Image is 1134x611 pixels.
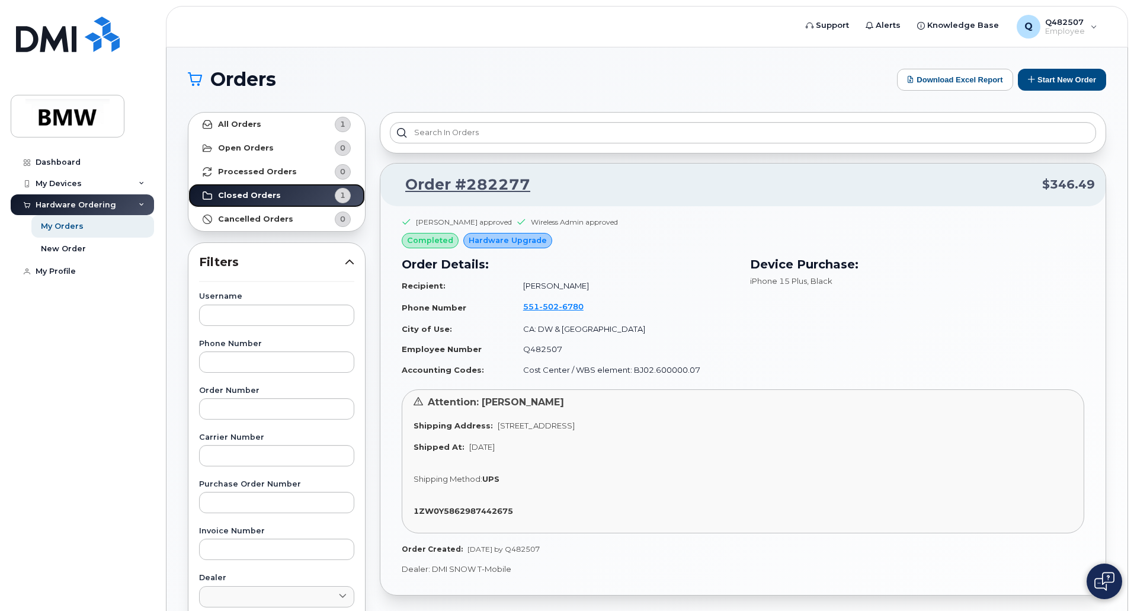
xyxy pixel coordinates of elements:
[402,303,466,312] strong: Phone Number
[199,387,354,395] label: Order Number
[402,324,452,334] strong: City of Use:
[414,474,482,484] span: Shipping Method:
[199,527,354,535] label: Invoice Number
[498,421,575,430] span: [STREET_ADDRESS]
[467,545,540,554] span: [DATE] by Q482507
[1094,572,1114,591] img: Open chat
[539,302,559,311] span: 502
[218,191,281,200] strong: Closed Orders
[469,442,495,452] span: [DATE]
[340,166,345,177] span: 0
[199,340,354,348] label: Phone Number
[1042,176,1095,193] span: $346.49
[807,276,832,286] span: , Black
[531,217,618,227] div: Wireless Admin approved
[750,276,807,286] span: iPhone 15 Plus
[391,174,530,196] a: Order #282277
[218,120,261,129] strong: All Orders
[218,167,297,177] strong: Processed Orders
[407,235,453,246] span: completed
[199,434,354,442] label: Carrier Number
[188,207,365,231] a: Cancelled Orders0
[188,113,365,136] a: All Orders1
[402,365,484,375] strong: Accounting Codes:
[750,255,1084,273] h3: Device Purchase:
[512,276,736,296] td: [PERSON_NAME]
[402,344,482,354] strong: Employee Number
[188,184,365,207] a: Closed Orders1
[188,136,365,160] a: Open Orders0
[428,396,564,408] span: Attention: [PERSON_NAME]
[218,143,274,153] strong: Open Orders
[390,122,1096,143] input: Search in orders
[523,302,598,311] a: 5515026780
[199,293,354,300] label: Username
[340,119,345,130] span: 1
[414,442,465,452] strong: Shipped At:
[414,506,513,516] strong: 1ZW0Y5862987442675
[402,564,1084,575] p: Dealer: DMI SNOW T-Mobile
[210,71,276,88] span: Orders
[897,69,1013,91] button: Download Excel Report
[414,421,493,430] strong: Shipping Address:
[340,213,345,225] span: 0
[414,506,518,516] a: 1ZW0Y5862987442675
[199,574,354,582] label: Dealer
[482,474,499,484] strong: UPS
[188,160,365,184] a: Processed Orders0
[523,302,584,311] span: 551
[199,254,345,271] span: Filters
[559,302,584,311] span: 6780
[512,339,736,360] td: Q482507
[469,235,547,246] span: Hardware Upgrade
[218,215,293,224] strong: Cancelled Orders
[416,217,512,227] div: [PERSON_NAME] approved
[402,545,463,554] strong: Order Created:
[512,360,736,380] td: Cost Center / WBS element: BJ02.600000.07
[402,281,446,290] strong: Recipient:
[340,190,345,201] span: 1
[199,481,354,488] label: Purchase Order Number
[340,142,345,153] span: 0
[1018,69,1106,91] button: Start New Order
[512,319,736,340] td: CA: DW & [GEOGRAPHIC_DATA]
[402,255,736,273] h3: Order Details:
